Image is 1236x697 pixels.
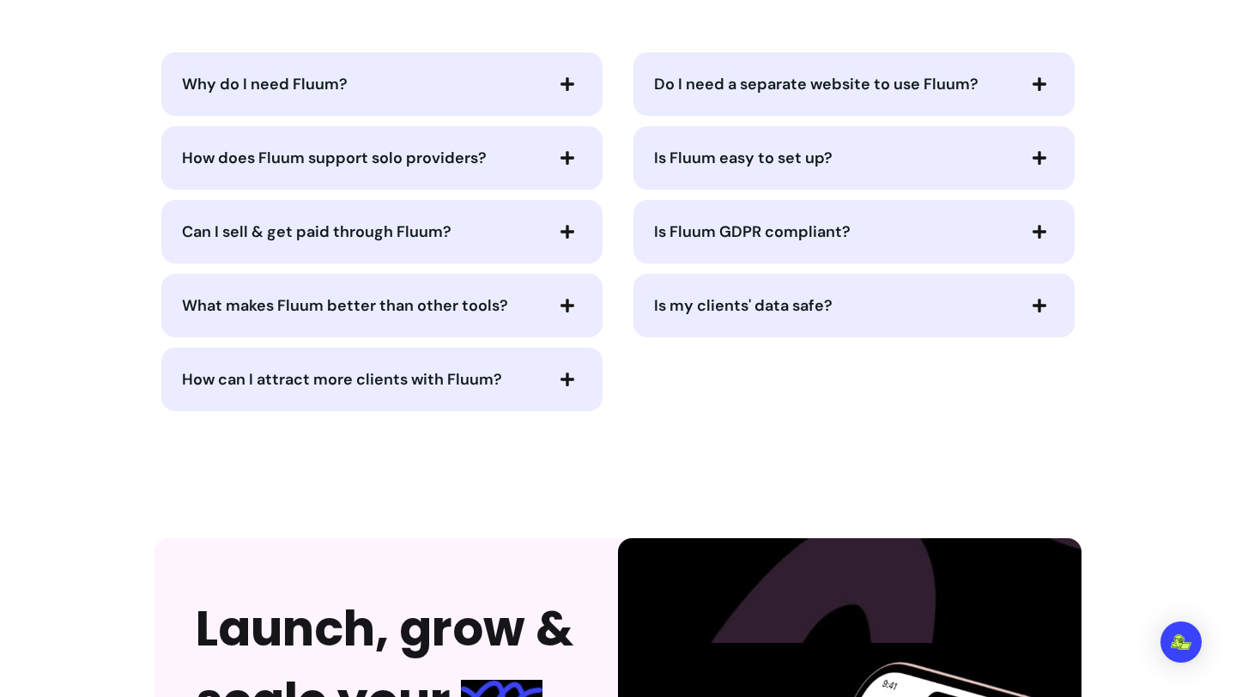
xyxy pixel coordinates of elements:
[654,143,1054,173] button: Is Fluum easy to set up?
[182,148,487,168] span: How does Fluum support solo providers?
[654,295,833,316] span: Is my clients' data safe?
[654,291,1054,320] button: Is my clients' data safe?
[182,221,451,242] span: Can I sell & get paid through Fluum?
[654,221,851,242] span: Is Fluum GDPR compliant?
[1160,621,1202,663] div: Open Intercom Messenger
[182,295,508,316] span: What makes Fluum better than other tools?
[182,70,582,99] button: Why do I need Fluum?
[654,148,833,168] span: Is Fluum easy to set up?
[182,217,582,246] button: Can I sell & get paid through Fluum?
[182,74,348,94] span: Why do I need Fluum?
[654,74,978,94] span: Do I need a separate website to use Fluum?
[654,70,1054,99] button: Do I need a separate website to use Fluum?
[182,369,502,390] span: How can I attract more clients with Fluum?
[182,143,582,173] button: How does Fluum support solo providers?
[182,291,582,320] button: What makes Fluum better than other tools?
[182,365,582,394] button: How can I attract more clients with Fluum?
[654,217,1054,246] button: Is Fluum GDPR compliant?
